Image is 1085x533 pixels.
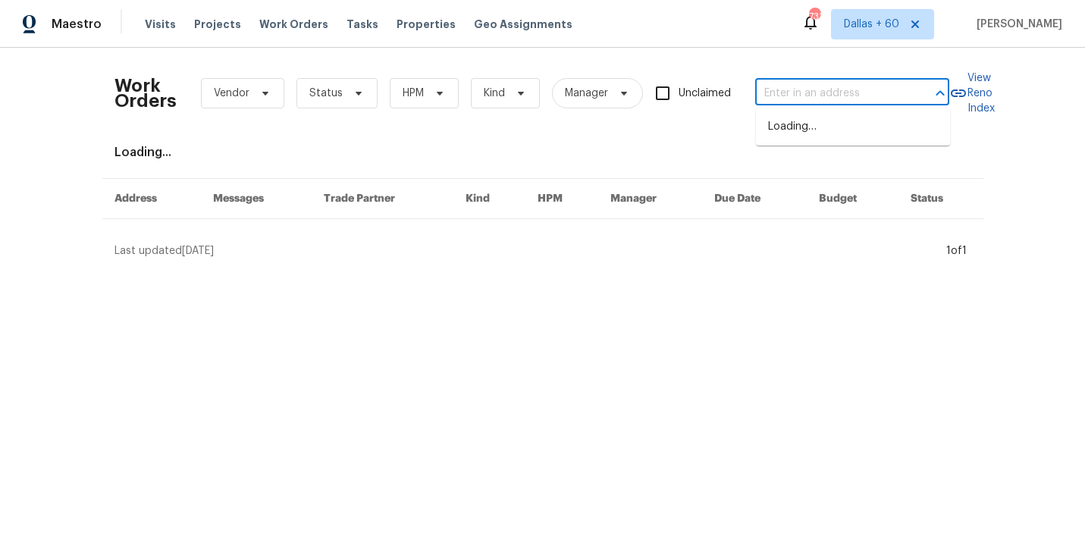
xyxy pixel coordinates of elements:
th: Manager [598,179,703,219]
span: Maestro [52,17,102,32]
span: Vendor [214,86,249,101]
div: Loading… [756,108,950,146]
span: Unclaimed [679,86,731,102]
input: Enter in an address [755,82,907,105]
span: [DATE] [182,246,214,256]
span: Properties [397,17,456,32]
div: 1 of 1 [946,243,967,259]
a: View Reno Index [949,71,995,116]
th: Due Date [702,179,807,219]
span: Kind [484,86,505,101]
span: Geo Assignments [474,17,572,32]
button: Close [930,83,951,104]
span: [PERSON_NAME] [971,17,1062,32]
span: Work Orders [259,17,328,32]
span: Dallas + 60 [844,17,899,32]
span: Visits [145,17,176,32]
span: Status [309,86,343,101]
span: Tasks [347,19,378,30]
th: Status [898,179,983,219]
th: Trade Partner [312,179,453,219]
span: HPM [403,86,424,101]
div: Loading... [114,145,971,160]
th: Kind [453,179,525,219]
th: Messages [201,179,312,219]
th: Budget [807,179,898,219]
div: Last updated [114,243,942,259]
span: Manager [565,86,608,101]
div: 731 [809,9,820,24]
th: Address [102,179,201,219]
th: HPM [525,179,598,219]
h2: Work Orders [114,78,177,108]
span: Projects [194,17,241,32]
